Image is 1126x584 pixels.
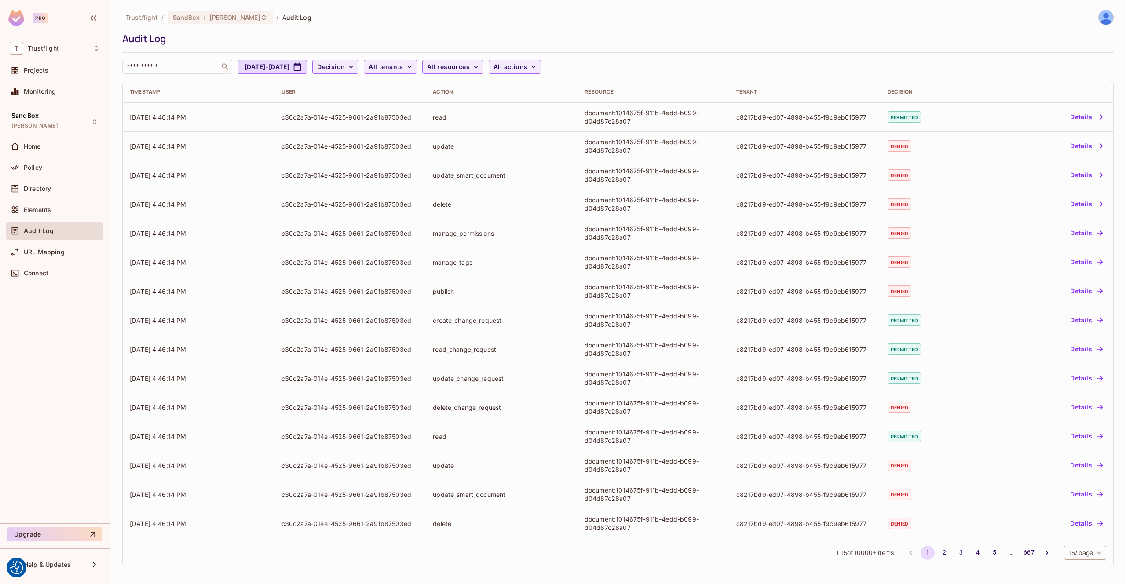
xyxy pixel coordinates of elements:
[585,283,722,299] div: document:1014675f-911b-4edd-b099-d04d87c28a07
[888,401,911,413] span: denied
[130,113,186,121] span: [DATE] 4:46:14 PM
[173,13,200,22] span: SandBox
[836,548,894,558] span: 1 - 15 of items
[736,287,874,296] div: c8217bd9-ed07-4898-b455-f9c9eb615977
[238,60,307,74] button: [DATE]-[DATE]
[433,171,570,179] div: update_smart_document
[1067,371,1106,385] button: Details
[736,403,874,412] div: c8217bd9-ed07-4898-b455-f9c9eb615977
[1067,400,1106,414] button: Details
[130,375,186,382] span: [DATE] 4:46:14 PM
[585,167,722,183] div: document:1014675f-911b-4edd-b099-d04d87c28a07
[24,185,51,192] span: Directory
[888,372,921,384] span: permitted
[281,142,419,150] div: c30c2a7a-014e-4525-9661-2a91b87503ed
[10,561,23,574] button: Consent Preferences
[736,316,874,325] div: c8217bd9-ed07-4898-b455-f9c9eb615977
[130,462,186,469] span: [DATE] 4:46:14 PM
[281,229,419,237] div: c30c2a7a-014e-4525-9661-2a91b87503ed
[433,316,570,325] div: create_change_request
[24,227,54,234] span: Audit Log
[494,62,527,73] span: All actions
[888,314,921,326] span: permitted
[1067,313,1106,327] button: Details
[130,201,186,208] span: [DATE] 4:46:14 PM
[281,258,419,266] div: c30c2a7a-014e-4525-9661-2a91b87503ed
[1067,110,1106,124] button: Details
[276,13,278,22] li: /
[1067,429,1106,443] button: Details
[433,403,570,412] div: delete_change_request
[585,341,722,358] div: document:1014675f-911b-4edd-b099-d04d87c28a07
[736,200,874,208] div: c8217bd9-ed07-4898-b455-f9c9eb615977
[736,461,874,470] div: c8217bd9-ed07-4898-b455-f9c9eb615977
[585,370,722,387] div: document:1014675f-911b-4edd-b099-d04d87c28a07
[433,490,570,499] div: update_smart_document
[281,403,419,412] div: c30c2a7a-014e-4525-9661-2a91b87503ed
[585,399,722,416] div: document:1014675f-911b-4edd-b099-d04d87c28a07
[281,287,419,296] div: c30c2a7a-014e-4525-9661-2a91b87503ed
[130,259,186,266] span: [DATE] 4:46:14 PM
[7,527,102,541] button: Upgrade
[433,374,570,383] div: update_change_request
[585,312,722,328] div: document:1014675f-911b-4edd-b099-d04d87c28a07
[281,88,419,95] div: User
[585,88,722,95] div: Resource
[736,88,874,95] div: Tenant
[24,206,51,213] span: Elements
[585,225,722,241] div: document:1014675f-911b-4edd-b099-d04d87c28a07
[130,433,186,440] span: [DATE] 4:46:14 PM
[585,254,722,270] div: document:1014675f-911b-4edd-b099-d04d87c28a07
[736,113,874,121] div: c8217bd9-ed07-4898-b455-f9c9eb615977
[33,13,48,23] div: Pro
[281,519,419,528] div: c30c2a7a-014e-4525-9661-2a91b87503ed
[433,345,570,354] div: read_change_request
[281,490,419,499] div: c30c2a7a-014e-4525-9661-2a91b87503ed
[585,428,722,445] div: document:1014675f-911b-4edd-b099-d04d87c28a07
[433,88,570,95] div: Action
[736,519,874,528] div: c8217bd9-ed07-4898-b455-f9c9eb615977
[130,142,186,150] span: [DATE] 4:46:14 PM
[433,229,570,237] div: manage_permissions
[888,518,911,529] span: denied
[888,285,911,297] span: denied
[24,164,42,171] span: Policy
[1067,197,1106,211] button: Details
[130,230,186,237] span: [DATE] 4:46:14 PM
[130,317,186,324] span: [DATE] 4:46:14 PM
[126,13,158,22] span: the active workspace
[369,62,403,73] span: All tenants
[736,258,874,266] div: c8217bd9-ed07-4898-b455-f9c9eb615977
[585,109,722,125] div: document:1014675f-911b-4edd-b099-d04d87c28a07
[585,138,722,154] div: document:1014675f-911b-4edd-b099-d04d87c28a07
[433,200,570,208] div: delete
[888,111,921,123] span: permitted
[433,258,570,266] div: manage_tags
[11,122,58,129] span: [PERSON_NAME]
[130,491,186,498] span: [DATE] 4:46:14 PM
[433,142,570,150] div: update
[736,142,874,150] div: c8217bd9-ed07-4898-b455-f9c9eb615977
[130,520,186,527] span: [DATE] 4:46:14 PM
[971,546,985,560] button: Go to page 4
[1021,546,1037,560] button: Go to page 667
[1067,487,1106,501] button: Details
[130,172,186,179] span: [DATE] 4:46:14 PM
[854,548,876,557] span: The full list contains 13523 items. To access the end of the list, adjust the filters
[10,561,23,574] img: Revisit consent button
[209,13,261,22] span: [PERSON_NAME]
[281,113,419,121] div: c30c2a7a-014e-4525-9661-2a91b87503ed
[888,256,911,268] span: denied
[433,519,570,528] div: delete
[203,14,206,21] span: :
[937,546,951,560] button: Go to page 2
[433,113,570,121] div: read
[130,288,186,295] span: [DATE] 4:46:14 PM
[312,60,358,74] button: Decision
[281,374,419,383] div: c30c2a7a-014e-4525-9661-2a91b87503ed
[281,316,419,325] div: c30c2a7a-014e-4525-9661-2a91b87503ed
[10,42,23,55] span: T
[888,343,921,355] span: permitted
[585,486,722,503] div: document:1014675f-911b-4edd-b099-d04d87c28a07
[1067,139,1106,153] button: Details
